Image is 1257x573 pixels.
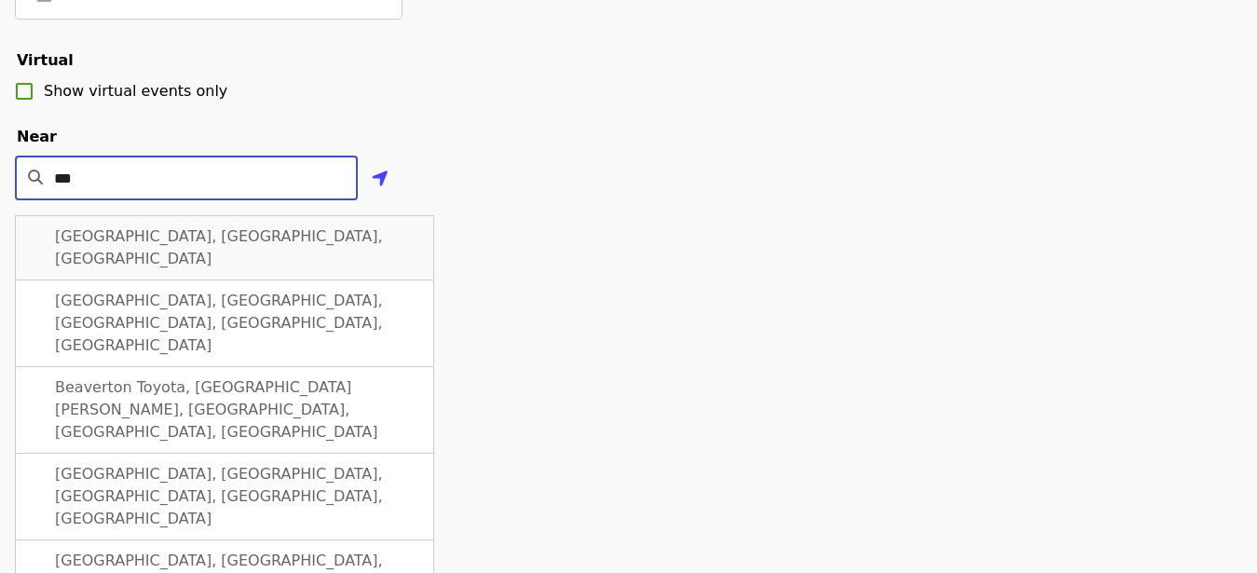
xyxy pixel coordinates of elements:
span: Show virtual events only [44,82,227,100]
span: Virtual [17,51,74,69]
input: Location [54,156,358,200]
span: Beaverton Toyota, [GEOGRAPHIC_DATA][PERSON_NAME], [GEOGRAPHIC_DATA], [GEOGRAPHIC_DATA], [GEOGRAPH... [55,378,378,441]
i: location-arrow icon [372,168,389,190]
span: Near [17,128,57,145]
span: [GEOGRAPHIC_DATA], [GEOGRAPHIC_DATA], [GEOGRAPHIC_DATA], [GEOGRAPHIC_DATA], [GEOGRAPHIC_DATA] [55,292,383,354]
span: [GEOGRAPHIC_DATA], [GEOGRAPHIC_DATA], [GEOGRAPHIC_DATA], [GEOGRAPHIC_DATA], [GEOGRAPHIC_DATA] [55,465,383,527]
button: Use my location [358,157,403,202]
i: search icon [28,169,43,186]
span: [GEOGRAPHIC_DATA], [GEOGRAPHIC_DATA], [GEOGRAPHIC_DATA] [55,227,383,267]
